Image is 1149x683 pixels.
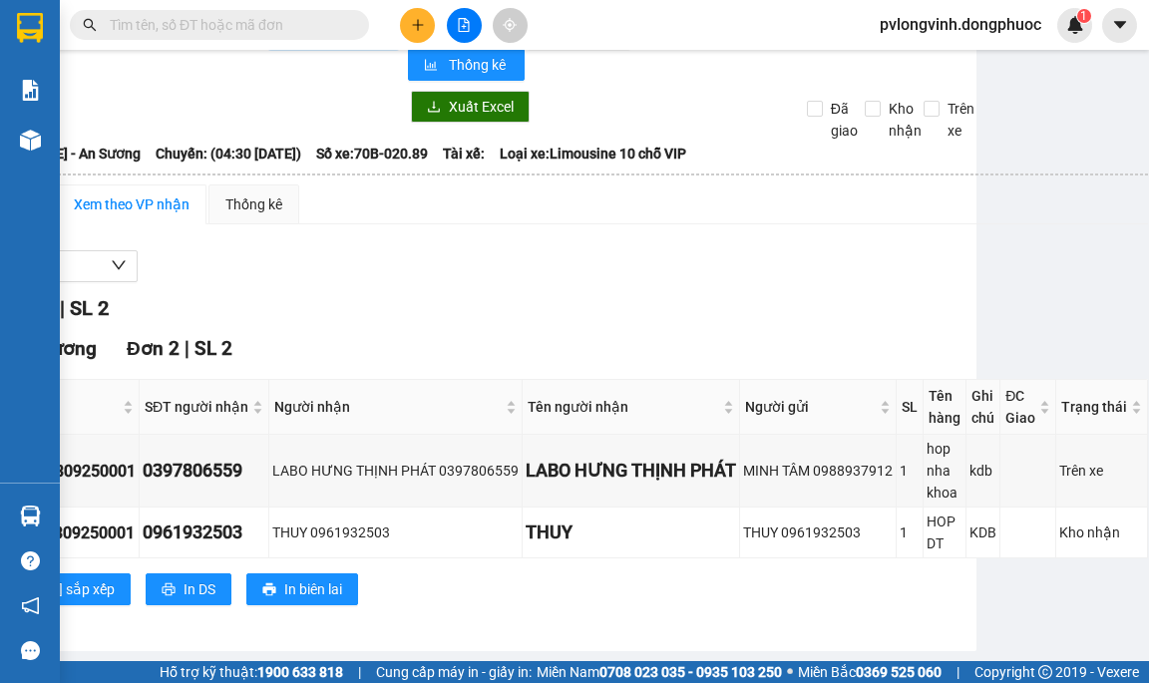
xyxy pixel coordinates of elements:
[143,518,265,546] div: 0961932503
[743,460,893,482] div: MINH TÂM 0988937912
[257,664,343,680] strong: 1900 633 818
[6,520,136,545] div: VPLK1309250001
[940,98,982,142] span: Trên xe
[127,337,180,360] span: Đơn 2
[262,582,276,598] span: printer
[449,54,509,76] span: Thống kê
[3,435,140,508] td: VPBC1309250001
[526,518,736,546] div: THUY
[493,8,528,43] button: aim
[272,521,519,543] div: THUY 0961932503
[185,337,190,360] span: |
[1059,460,1144,482] div: Trên xe
[162,582,176,598] span: printer
[1102,8,1137,43] button: caret-down
[274,396,502,418] span: Người nhận
[110,14,345,36] input: Tìm tên, số ĐT hoặc mã đơn
[146,573,231,605] button: printerIn DS
[503,18,517,32] span: aim
[272,460,519,482] div: LABO HƯNG THỊNH PHÁT 0397806559
[1038,665,1052,679] span: copyright
[160,661,343,683] span: Hỗ trợ kỹ thuật:
[408,49,525,81] button: bar-chartThống kê
[140,435,269,508] td: 0397806559
[924,380,966,435] th: Tên hàng
[8,396,119,418] span: Mã GD
[156,143,301,165] span: Chuyến: (04:30 [DATE])
[798,661,942,683] span: Miền Bắc
[411,18,425,32] span: plus
[70,296,109,320] span: SL 2
[864,12,1057,37] span: pvlongvinh.dongphuoc
[284,578,342,600] span: In biên lai
[743,521,893,543] div: THUY 0961932503
[17,13,43,43] img: logo-vxr
[20,506,41,526] img: warehouse-icon
[20,130,41,151] img: warehouse-icon
[957,661,959,683] span: |
[966,380,1000,435] th: Ghi chú
[60,296,65,320] span: |
[140,508,269,558] td: 0961932503
[969,460,996,482] div: kdb
[897,380,924,435] th: SL
[523,435,740,508] td: LABO HƯNG THỊNH PHÁT
[447,8,482,43] button: file-add
[427,100,441,116] span: download
[1077,9,1091,23] sup: 1
[927,438,962,504] div: hop nha khoa
[823,98,866,142] span: Đã giao
[143,457,265,485] div: 0397806559
[194,337,232,360] span: SL 2
[969,521,996,543] div: KDB
[111,257,127,273] span: down
[411,91,530,123] button: downloadXuất Excel
[1066,16,1084,34] img: icon-new-feature
[400,8,435,43] button: plus
[424,58,441,74] span: bar-chart
[900,521,920,543] div: 1
[856,664,942,680] strong: 0369 525 060
[1111,16,1129,34] span: caret-down
[21,551,40,570] span: question-circle
[1080,9,1087,23] span: 1
[145,396,248,418] span: SĐT người nhận
[83,18,97,32] span: search
[1061,396,1127,418] span: Trạng thái
[316,143,428,165] span: Số xe: 70B-020.89
[21,641,40,660] span: message
[358,661,361,683] span: |
[74,193,190,215] div: Xem theo VP nhận
[457,18,471,32] span: file-add
[1059,521,1144,543] div: Kho nhận
[6,459,136,484] div: VPBC1309250001
[500,143,686,165] span: Loại xe: Limousine 10 chỗ VIP
[900,460,920,482] div: 1
[246,573,358,605] button: printerIn biên lai
[528,396,719,418] span: Tên người nhận
[523,508,740,558] td: THUY
[21,596,40,615] span: notification
[927,511,962,554] div: HOP DT
[20,80,41,101] img: solution-icon
[443,143,485,165] span: Tài xế:
[881,98,930,142] span: Kho nhận
[3,508,140,558] td: VPLK1309250001
[1005,385,1035,429] span: ĐC Giao
[449,96,514,118] span: Xuất Excel
[376,661,532,683] span: Cung cấp máy in - giấy in:
[745,396,876,418] span: Người gửi
[184,578,215,600] span: In DS
[526,457,736,485] div: LABO HƯNG THỊNH PHÁT
[225,193,282,215] div: Thống kê
[537,661,782,683] span: Miền Nam
[599,664,782,680] strong: 0708 023 035 - 0935 103 250
[787,668,793,676] span: ⚪️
